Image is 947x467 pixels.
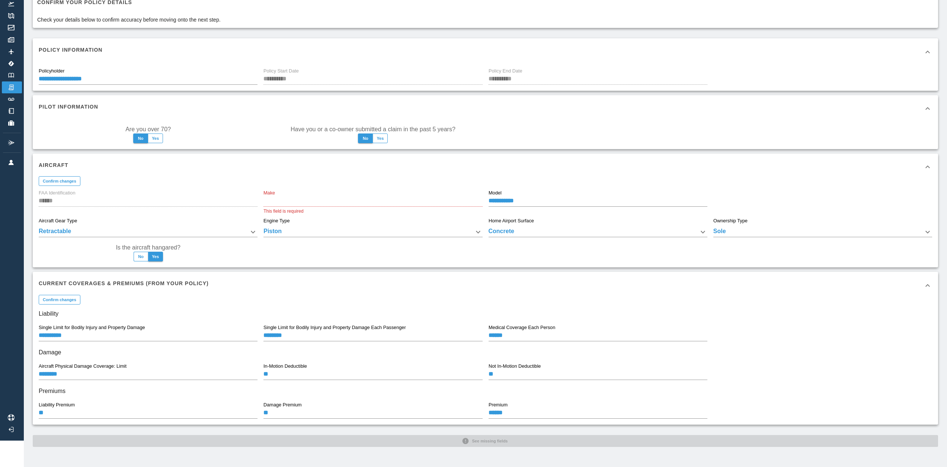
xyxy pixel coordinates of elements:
div: Pilot Information [33,95,938,122]
label: Home Airport Surface [489,218,534,224]
label: In-Motion Deductible [263,363,307,370]
label: Single Limit for Bodily Injury and Property Damage Each Passenger [263,324,406,331]
h6: Damage [39,347,932,358]
div: Piston [263,227,482,237]
label: Make [263,190,275,196]
h6: Liability [39,309,932,319]
label: Ownership Type [713,218,748,224]
label: Is the aircraft hangared? [116,243,180,252]
p: This field is required [263,208,482,215]
label: Policy End Date [489,68,522,74]
button: No [134,252,148,261]
h6: Aircraft [39,161,68,169]
label: Medical Coverage Each Person [489,324,555,331]
label: Policy Start Date [263,68,299,74]
label: Are you over 70? [125,125,171,133]
label: Not In-Motion Deductible [489,363,541,370]
button: Confirm changes [39,295,80,305]
h6: Pilot Information [39,103,98,111]
button: Yes [148,133,163,143]
label: Have you or a co-owner submitted a claim in the past 5 years? [291,125,455,133]
label: Aircraft Gear Type [39,218,77,224]
label: Premium [489,402,508,408]
button: No [358,133,373,143]
div: Aircraft [33,154,938,180]
p: Check your details below to confirm accuracy before moving onto the next step. [37,16,221,23]
label: Model [489,190,502,196]
label: Engine Type [263,218,290,224]
label: Single Limit for Bodily Injury and Property Damage [39,324,145,331]
label: Damage Premium [263,402,302,408]
button: Yes [148,252,163,261]
button: Yes [372,133,388,143]
h6: Current Coverages & Premiums (from your policy) [39,279,209,287]
label: Policyholder [39,68,64,74]
h6: Policy Information [39,46,102,54]
div: Retractable [39,227,257,237]
button: Confirm changes [39,176,80,186]
div: Sole [713,227,932,237]
div: Policy Information [33,38,938,65]
div: Concrete [489,227,707,237]
label: FAA Identification [39,190,76,196]
label: Aircraft Physical Damage Coverage: Limit [39,363,127,370]
div: Current Coverages & Premiums (from your policy) [33,272,938,299]
button: No [133,133,148,143]
h6: Premiums [39,386,932,396]
label: Liability Premium [39,402,75,408]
